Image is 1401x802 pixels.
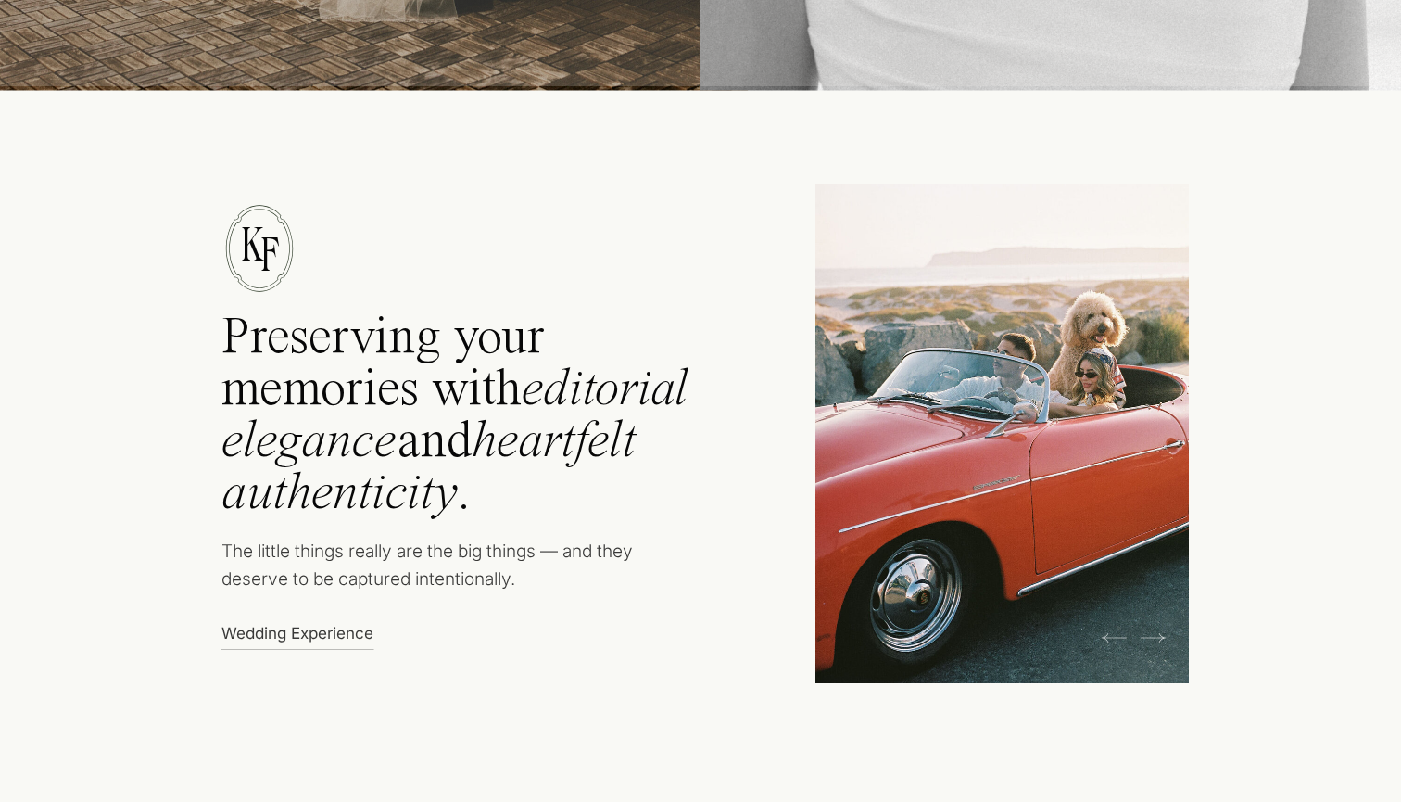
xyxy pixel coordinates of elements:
a: Wedding Experience [221,622,384,642]
a: K [227,221,278,268]
a: F [244,231,295,278]
i: heartfelt authenticity [221,416,636,520]
i: editorial elegance [221,364,688,468]
h2: Preserving your memories with and . [221,312,740,533]
p: The little things really are the big things — and they deserve to be captured intentionally. [221,538,667,604]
